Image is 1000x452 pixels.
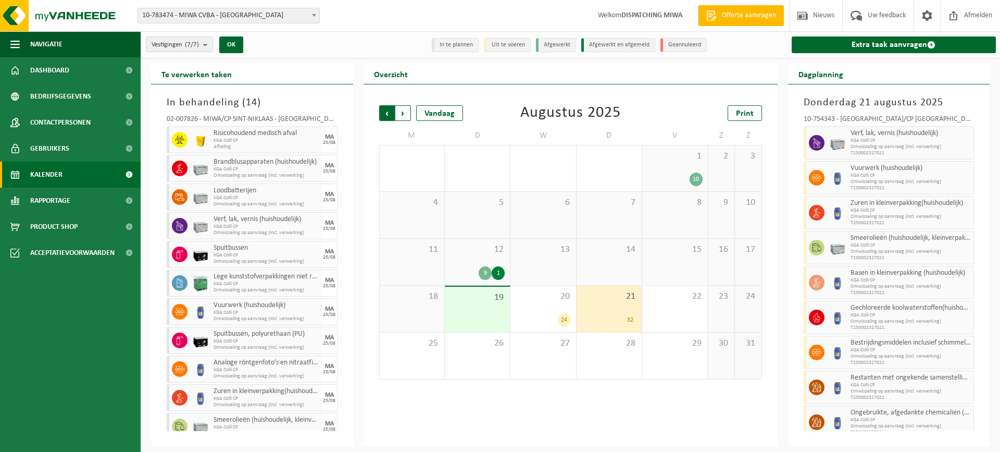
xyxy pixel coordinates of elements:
span: Gechloreerde koolwaterstoffen(huishoudelijk) [851,304,971,312]
span: Smeerolieën (huishoudelijk, kleinverpakking) [214,416,319,424]
td: W [510,126,576,145]
span: KGA Colli CP [851,312,971,319]
span: 30 [714,338,729,349]
div: 25/08 [323,312,335,317]
span: KGA Colli CP [214,367,319,373]
a: Offerte aanvragen [698,5,784,26]
strong: DISPATCHING MIWA [621,11,682,19]
img: PB-OT-0120-HPE-00-02 [830,170,845,186]
span: Brandblusapparaten (huishoudelijk) [214,158,319,166]
span: Loodbatterijen [214,187,319,195]
img: PB-OT-0120-HPE-00-02 [830,414,845,430]
li: Uit te voeren [484,38,531,52]
span: 6 [516,197,570,209]
li: Afgewerkt [536,38,576,52]
span: T250002327021 [851,430,971,436]
img: PB-OT-0120-HPE-00-02 [193,361,208,377]
span: Omwisseling op aanvraag (incl. verwerking) [851,214,971,220]
div: MA [325,421,334,427]
span: T250002327021 [851,185,971,191]
div: 25/08 [323,255,335,260]
div: 25/08 [323,398,335,404]
span: Lege kunststofverpakkingen niet recycleerbaar [214,273,319,281]
span: Vuurwerk (huishoudelijk) [214,301,319,310]
span: Navigatie [30,31,63,57]
div: MA [325,220,334,226]
span: Omwisseling op aanvraag (incl. verwerking) [851,423,971,430]
img: PB-OT-0120-HPE-00-02 [830,275,845,290]
img: PB-OT-0120-HPE-00-02 [830,345,845,360]
span: 22 [647,291,702,302]
span: Zuren in kleinverpakking(huishoudelijk) [851,199,971,207]
td: Z [708,126,735,145]
span: Verf, lak, vernis (huishoudelijk) [214,215,319,224]
span: 7 [582,197,636,209]
span: Vuurwerk (huishoudelijk) [851,164,971,173]
a: Print [728,105,762,121]
span: Vorige [379,105,395,121]
span: KGA Colli CP [214,195,319,201]
h2: Te verwerken taken [151,64,242,84]
span: 19 [450,292,505,303]
span: KGA Colli CP [214,138,319,144]
span: 25 [385,338,439,349]
h3: In behandeling ( ) [167,95,337,111]
span: KGA Colli CP [851,138,971,144]
span: Analoge röntgenfoto’s en nitraatfilms (huishoudelijk) [214,359,319,367]
span: Omwisseling op aanvraag (incl. verwerking) [851,284,971,290]
li: Geannuleerd [660,38,707,52]
span: 28 [582,338,636,349]
span: 12 [450,244,505,255]
span: 24 [740,291,756,302]
span: 20 [516,291,570,302]
span: KGA Colli CP [214,252,319,259]
div: MA [325,163,334,169]
span: 23 [714,291,729,302]
span: Ongebruikte, afgedankte chemicalien (huishoudelijk) [851,409,971,417]
span: 10-783474 - MIWA CVBA - SINT-NIKLAAS [137,8,320,23]
span: T250002327021 [851,360,971,366]
div: MA [325,306,334,312]
div: MA [325,363,334,370]
span: Omwisseling op aanvraag (incl. verwerking) [851,353,971,360]
span: Rapportage [30,188,70,214]
span: Omwisseling op aanvraag (incl. verwerking) [214,201,319,207]
span: 9 [714,197,729,209]
span: Omwisseling op aanvraag (incl. verwerking) [214,402,319,408]
div: 25/08 [323,198,335,203]
span: Verf, lak, vernis (huishoudelijk) [851,129,971,138]
div: 25/08 [323,370,335,375]
img: PB-LB-0680-HPE-BK-11 [193,333,208,348]
span: KGA Colli CP [214,310,319,316]
span: 3 [740,151,756,162]
span: Basen in kleinverpakking (huishoudelijk) [851,269,971,277]
span: Omwisseling op aanvraag (incl. verwerking) [851,144,971,150]
a: Extra taak aanvragen [792,36,996,53]
span: Omwisseling op aanvraag (incl. verwerking) [851,319,971,325]
span: Spuitbussen, polyurethaan (PU) [214,330,319,338]
span: KGA Colli CP [214,396,319,402]
span: 16 [714,244,729,255]
div: 25/08 [323,284,335,289]
span: Omwisseling op aanvraag (incl. verwerking) [214,345,319,351]
div: MA [325,134,334,140]
div: 25/08 [323,427,335,432]
img: PB-HB-1400-HPE-GN-11 [193,275,208,292]
div: 10-754343 - [GEOGRAPHIC_DATA]/CP [GEOGRAPHIC_DATA]-[GEOGRAPHIC_DATA] - [GEOGRAPHIC_DATA]-[GEOGRAP... [804,116,974,126]
span: Zuren in kleinverpakking(huishoudelijk) [214,387,319,396]
span: T250002327021 [851,290,971,296]
img: PB-OT-0120-HPE-00-02 [830,380,845,395]
span: KGA Colli CP [214,338,319,345]
div: 25/08 [323,140,335,145]
span: Omwisseling op aanvraag (incl. verwerking) [851,388,971,395]
span: Restanten met ongekende samenstelling (huishoudelijk) [851,374,971,382]
span: KGA Colli CP [851,277,971,284]
span: T250002327021 [851,325,971,331]
span: T250002327021 [851,395,971,401]
img: PB-OT-0120-HPE-00-02 [193,390,208,406]
span: Contactpersonen [30,109,91,136]
div: Augustus 2025 [520,105,621,121]
span: Omwisseling op aanvraag (incl. verwerking) [851,249,971,255]
span: Vestigingen [152,37,199,53]
div: 25/08 [323,226,335,231]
